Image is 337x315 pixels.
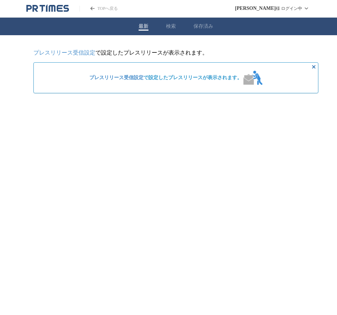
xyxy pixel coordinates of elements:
button: 保存済み [193,23,213,30]
button: 非表示にする [310,63,318,71]
a: PR TIMESのトップページはこちら [80,6,118,12]
button: 最新 [139,23,148,30]
p: で設定したプレスリリースが表示されます。 [33,49,318,57]
span: [PERSON_NAME] [235,6,276,11]
span: で設定したプレスリリースが表示されます。 [89,75,242,81]
a: プレスリリース受信設定 [89,75,144,80]
a: PR TIMESのトップページはこちら [26,4,69,13]
a: プレスリリース受信設定 [33,50,95,56]
button: 検索 [166,23,176,30]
